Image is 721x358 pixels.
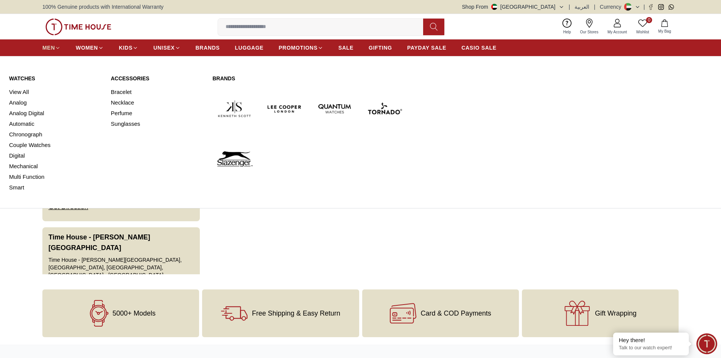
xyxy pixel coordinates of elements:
[363,87,406,131] img: Tornado
[577,29,601,35] span: Our Stores
[9,87,102,97] a: View All
[9,129,102,140] a: Chronograph
[655,28,674,34] span: My Bag
[632,17,654,36] a: 0Wishlist
[668,4,674,10] a: Whatsapp
[569,3,570,11] span: |
[461,44,497,52] span: CASIO SALE
[9,140,102,150] a: Couple Watches
[42,227,200,318] button: Time House - [PERSON_NAME][GEOGRAPHIC_DATA]Time House - [PERSON_NAME][GEOGRAPHIC_DATA], [GEOGRAPH...
[212,87,256,131] img: Kenneth Scott
[111,87,204,97] a: Bracelet
[407,44,446,52] span: PAYDAY SALE
[604,29,630,35] span: My Account
[111,108,204,119] a: Perfume
[42,44,55,52] span: MEN
[112,310,156,317] span: 5000+ Models
[559,17,576,36] a: Help
[407,41,446,55] a: PAYDAY SALE
[45,19,111,35] img: ...
[9,161,102,172] a: Mechanical
[576,17,603,36] a: Our Stores
[76,44,98,52] span: WOMEN
[279,44,318,52] span: PROMOTIONS
[279,41,323,55] a: PROMOTIONS
[196,41,220,55] a: BRANDS
[595,310,637,317] span: Gift Wrapping
[48,232,194,253] h3: Time House - [PERSON_NAME][GEOGRAPHIC_DATA]
[153,44,174,52] span: UNISEX
[313,87,357,131] img: Quantum
[619,345,683,351] p: Talk to our watch expert!
[252,310,340,317] span: Free Shipping & Easy Return
[594,3,595,11] span: |
[48,256,194,279] div: Time House - [PERSON_NAME][GEOGRAPHIC_DATA], [GEOGRAPHIC_DATA], [GEOGRAPHIC_DATA], [GEOGRAPHIC_DA...
[646,17,652,23] span: 0
[111,97,204,108] a: Necklace
[575,3,589,11] button: العربية
[461,41,497,55] a: CASIO SALE
[153,41,180,55] a: UNISEX
[111,75,204,82] a: Accessories
[338,44,353,52] span: SALE
[560,29,574,35] span: Help
[196,44,220,52] span: BRANDS
[369,41,392,55] a: GIFTING
[338,41,353,55] a: SALE
[658,4,664,10] a: Instagram
[491,4,497,10] img: United Arab Emirates
[654,18,676,36] button: My Bag
[212,137,256,181] img: Slazenger
[9,172,102,182] a: Multi Function
[9,150,102,161] a: Digital
[119,41,138,55] a: KIDS
[462,3,564,11] button: Shop From[GEOGRAPHIC_DATA]
[643,3,645,11] span: |
[111,119,204,129] a: Sunglasses
[119,44,132,52] span: KIDS
[9,108,102,119] a: Analog Digital
[648,4,654,10] a: Facebook
[600,3,624,11] div: Currency
[235,41,264,55] a: LUGGAGE
[9,97,102,108] a: Analog
[212,75,406,82] a: Brands
[619,336,683,344] div: Hey there!
[696,333,717,354] div: Chat Widget
[9,182,102,193] a: Smart
[421,310,491,317] span: Card & COD Payments
[369,44,392,52] span: GIFTING
[76,41,104,55] a: WOMEN
[42,41,61,55] a: MEN
[9,119,102,129] a: Automatic
[42,3,164,11] span: 100% Genuine products with International Warranty
[9,75,102,82] a: Watches
[263,87,307,131] img: Lee Cooper
[633,29,652,35] span: Wishlist
[235,44,264,52] span: LUGGAGE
